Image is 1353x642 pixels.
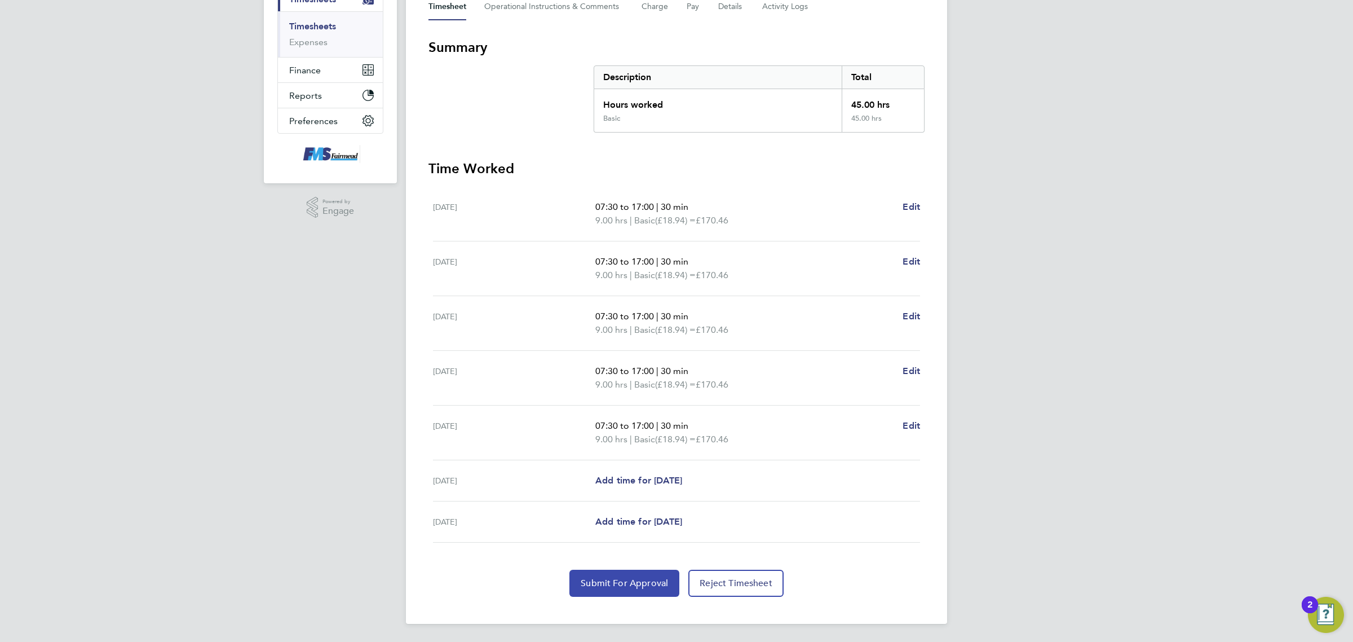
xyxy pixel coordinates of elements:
span: Finance [289,65,321,76]
div: 45.00 hrs [842,114,924,132]
div: [DATE] [433,419,595,446]
a: Edit [903,310,920,323]
span: 30 min [661,420,688,431]
span: Reports [289,90,322,101]
span: 07:30 to 17:00 [595,256,654,267]
span: 30 min [661,201,688,212]
span: £170.46 [696,324,728,335]
div: [DATE] [433,515,595,529]
span: Edit [903,201,920,212]
a: Timesheets [289,21,336,32]
div: [DATE] [433,474,595,487]
span: £170.46 [696,270,728,280]
span: Add time for [DATE] [595,516,682,527]
span: £170.46 [696,379,728,390]
section: Timesheet [428,38,925,597]
span: £170.46 [696,434,728,445]
div: Timesheets [278,11,383,57]
span: | [630,215,632,226]
span: | [630,379,632,390]
span: Basic [634,378,655,392]
span: 9.00 hrs [595,379,627,390]
a: Edit [903,255,920,269]
span: (£18.94) = [655,379,696,390]
h3: Time Worked [428,160,925,178]
div: [DATE] [433,310,595,337]
span: | [630,324,632,335]
span: Add time for [DATE] [595,475,682,486]
div: 2 [1307,605,1312,619]
a: Add time for [DATE] [595,474,682,487]
span: 9.00 hrs [595,324,627,335]
a: Edit [903,200,920,214]
span: 30 min [661,366,688,376]
span: Edit [903,420,920,431]
a: Go to home page [277,145,383,163]
span: Engage [322,206,354,216]
img: f-mead-logo-retina.png [300,145,360,163]
span: 07:30 to 17:00 [595,201,654,212]
span: (£18.94) = [655,215,696,226]
a: Expenses [289,37,328,47]
a: Edit [903,419,920,433]
span: Submit For Approval [581,578,668,589]
div: Description [594,66,842,89]
h3: Summary [428,38,925,56]
div: Summary [594,65,925,133]
span: | [656,420,658,431]
span: Powered by [322,197,354,206]
span: 30 min [661,311,688,322]
span: Basic [634,214,655,227]
span: Reject Timesheet [700,578,772,589]
button: Preferences [278,108,383,133]
span: 07:30 to 17:00 [595,420,654,431]
span: | [656,256,658,267]
div: Hours worked [594,89,842,114]
span: 9.00 hrs [595,270,627,280]
span: Edit [903,311,920,322]
button: Submit For Approval [569,570,679,597]
span: Basic [634,269,655,282]
span: (£18.94) = [655,270,696,280]
a: Add time for [DATE] [595,515,682,529]
div: Basic [603,114,620,123]
span: Edit [903,256,920,267]
span: | [656,201,658,212]
span: £170.46 [696,215,728,226]
a: Powered byEngage [307,197,355,218]
span: | [630,434,632,445]
span: (£18.94) = [655,324,696,335]
div: [DATE] [433,200,595,227]
div: [DATE] [433,364,595,392]
div: 45.00 hrs [842,89,924,114]
span: 30 min [661,256,688,267]
span: | [656,311,658,322]
span: 9.00 hrs [595,215,627,226]
span: Basic [634,433,655,446]
span: 07:30 to 17:00 [595,366,654,376]
span: 9.00 hrs [595,434,627,445]
span: Preferences [289,116,338,126]
button: Finance [278,58,383,82]
button: Reports [278,83,383,108]
span: | [630,270,632,280]
span: Basic [634,323,655,337]
span: Edit [903,366,920,376]
a: Edit [903,364,920,378]
button: Reject Timesheet [688,570,784,597]
span: | [656,366,658,376]
div: Total [842,66,924,89]
div: [DATE] [433,255,595,282]
span: 07:30 to 17:00 [595,311,654,322]
button: Open Resource Center, 2 new notifications [1308,597,1344,633]
span: (£18.94) = [655,434,696,445]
